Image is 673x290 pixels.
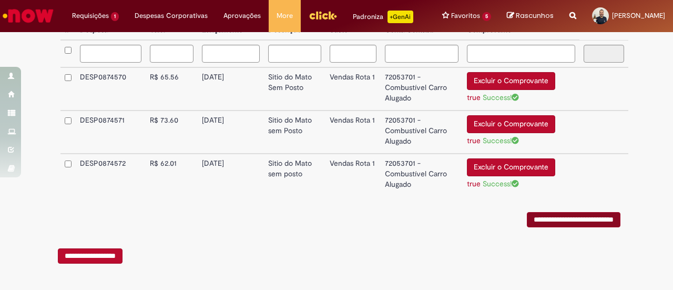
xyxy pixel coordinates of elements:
span: Aprovações [223,11,261,21]
td: R$ 73.60 [146,111,198,154]
span: Rascunhos [516,11,554,21]
td: R$ 62.01 [146,154,198,196]
p: +GenAi [388,11,413,23]
td: Excluir o Comprovante true Success! [463,111,579,154]
td: DESP0874571 [76,111,146,154]
td: 72053701 - Combustível Carro Alugado [381,111,463,154]
td: Excluir o Comprovante true Success! [463,67,579,111]
button: Excluir o Comprovante [467,158,555,176]
img: click_logo_yellow_360x200.png [309,7,337,23]
td: Sitio do Mato sem Posto [264,111,325,154]
td: 72053701 - Combustível Carro Alugado [381,154,463,196]
a: true [467,136,481,145]
span: 5 [482,12,491,21]
div: Padroniza [353,11,413,23]
a: true [467,93,481,102]
td: DESP0874570 [76,67,146,111]
a: true [467,179,481,188]
button: Excluir o Comprovante [467,115,555,133]
td: DESP0874572 [76,154,146,196]
td: Sitio do Mato Sem Posto [264,67,325,111]
span: Despesas Corporativas [135,11,208,21]
span: 1 [111,12,119,21]
span: Favoritos [451,11,480,21]
button: Excluir o Comprovante [467,72,555,90]
td: [DATE] [198,67,264,111]
a: Rascunhos [507,11,554,21]
span: Success! [483,179,519,188]
td: [DATE] [198,154,264,196]
td: [DATE] [198,111,264,154]
img: ServiceNow [1,5,55,26]
span: Success! [483,93,519,102]
span: More [277,11,293,21]
span: Requisições [72,11,109,21]
td: Sitio do Mato sem posto [264,154,325,196]
span: [PERSON_NAME] [612,11,665,20]
td: Vendas Rota 1 [325,67,381,111]
td: R$ 65.56 [146,67,198,111]
span: Success! [483,136,519,145]
td: 72053701 - Combustível Carro Alugado [381,67,463,111]
td: Excluir o Comprovante true Success! [463,154,579,196]
td: Vendas Rota 1 [325,111,381,154]
td: Vendas Rota 1 [325,154,381,196]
